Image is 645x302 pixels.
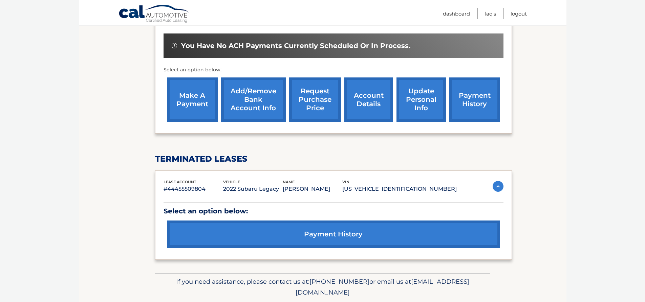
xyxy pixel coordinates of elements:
p: 2022 Subaru Legacy [223,184,283,194]
h2: terminated leases [155,154,512,164]
span: lease account [164,180,196,184]
a: Dashboard [443,8,470,19]
a: Cal Automotive [119,4,190,24]
a: request purchase price [289,77,341,122]
a: update personal info [396,77,446,122]
span: vehicle [223,180,240,184]
p: #44455509804 [164,184,223,194]
a: account details [344,77,393,122]
a: FAQ's [485,8,496,19]
p: [PERSON_NAME] [283,184,342,194]
img: alert-white.svg [172,43,177,48]
span: [PHONE_NUMBER] [309,278,369,285]
span: [EMAIL_ADDRESS][DOMAIN_NAME] [296,278,469,296]
p: Select an option below: [164,205,503,217]
a: make a payment [167,77,218,122]
a: Logout [511,8,527,19]
img: accordion-active.svg [493,181,503,192]
span: You have no ACH payments currently scheduled or in process. [181,42,410,50]
a: Add/Remove bank account info [221,77,286,122]
a: payment history [167,220,500,248]
span: name [283,180,295,184]
span: vin [342,180,349,184]
p: [US_VEHICLE_IDENTIFICATION_NUMBER] [342,184,457,194]
p: If you need assistance, please contact us at: or email us at [159,276,486,298]
a: payment history [449,77,500,122]
p: Select an option below: [164,66,503,74]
